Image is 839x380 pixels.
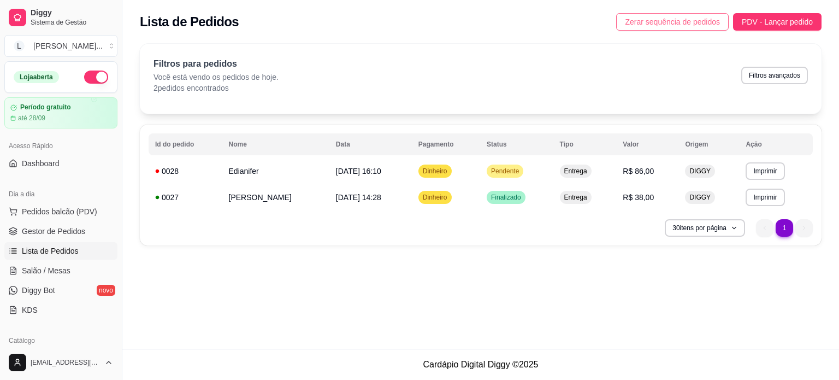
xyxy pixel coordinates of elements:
span: KDS [22,305,38,315]
span: Finalizado [489,193,523,202]
span: Dashboard [22,158,60,169]
button: Zerar sequência de pedidos [616,13,729,31]
article: Período gratuito [20,103,71,112]
a: Lista de Pedidos [4,242,117,260]
span: [EMAIL_ADDRESS][DOMAIN_NAME] [31,358,100,367]
h2: Lista de Pedidos [140,13,239,31]
th: Status [480,133,553,155]
span: Entrega [562,167,589,176]
a: Gestor de Pedidos [4,223,117,240]
th: Origem [678,133,739,155]
span: Salão / Mesas [22,265,70,276]
th: Tipo [553,133,617,155]
td: [PERSON_NAME] [222,184,329,211]
span: Gestor de Pedidos [22,226,85,237]
th: Nome [222,133,329,155]
span: Entrega [562,193,589,202]
footer: Cardápio Digital Diggy © 2025 [122,349,839,380]
button: Imprimir [746,162,784,180]
td: Edianifer [222,158,329,184]
div: Loja aberta [14,71,59,83]
button: PDV - Lançar pedido [733,13,822,31]
p: Filtros para pedidos [153,57,279,71]
span: DIGGY [687,193,713,202]
div: 0028 [155,166,216,177]
span: Dinheiro [421,193,450,202]
span: DIGGY [687,167,713,176]
div: Acesso Rápido [4,137,117,155]
a: KDS [4,301,117,319]
span: Diggy [31,8,113,18]
span: Zerar sequência de pedidos [625,16,720,28]
a: Dashboard [4,155,117,172]
button: Pedidos balcão (PDV) [4,203,117,220]
div: 0027 [155,192,216,203]
button: [EMAIL_ADDRESS][DOMAIN_NAME] [4,349,117,376]
span: Pendente [489,167,521,176]
nav: pagination navigation [751,214,818,242]
span: Pedidos balcão (PDV) [22,206,97,217]
a: Salão / Mesas [4,262,117,279]
span: [DATE] 16:10 [336,167,381,176]
th: Id do pedido [149,133,222,155]
div: Catálogo [4,332,117,349]
th: Valor [616,133,678,155]
p: 2 pedidos encontrados [153,83,279,93]
div: Dia a dia [4,185,117,203]
a: Diggy Botnovo [4,282,117,299]
th: Ação [739,133,813,155]
th: Data [329,133,412,155]
span: Sistema de Gestão [31,18,113,27]
p: Você está vendo os pedidos de hoje. [153,72,279,83]
span: Lista de Pedidos [22,245,79,256]
article: até 28/09 [18,114,45,122]
span: [DATE] 14:28 [336,193,381,202]
button: Select a team [4,35,117,57]
th: Pagamento [412,133,480,155]
a: Período gratuitoaté 28/09 [4,97,117,128]
button: Filtros avançados [741,67,808,84]
div: [PERSON_NAME] ... [33,40,103,51]
li: pagination item 1 active [776,219,793,237]
span: L [14,40,25,51]
span: R$ 86,00 [623,167,654,176]
a: DiggySistema de Gestão [4,4,117,31]
span: Diggy Bot [22,285,55,296]
button: 30itens por página [665,219,745,237]
span: PDV - Lançar pedido [742,16,813,28]
button: Imprimir [746,189,784,206]
span: R$ 38,00 [623,193,654,202]
button: Alterar Status [84,71,108,84]
span: Dinheiro [421,167,450,176]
